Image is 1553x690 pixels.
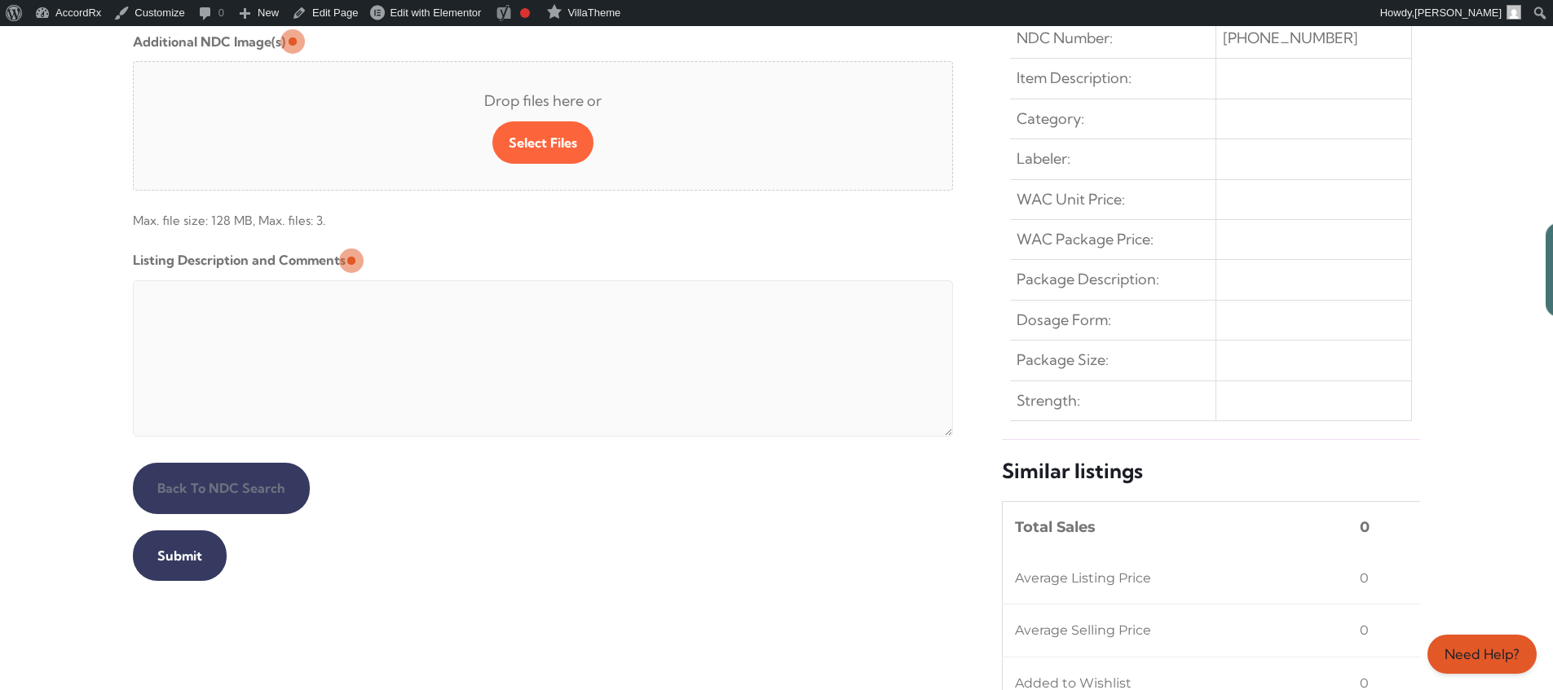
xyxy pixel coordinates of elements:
[1015,617,1151,644] span: Average Selling Price
[1017,307,1111,333] span: Dosage Form:
[133,29,285,55] label: Additional NDC Image(s)
[1017,106,1084,132] span: Category:
[1015,565,1151,591] span: Average Listing Price
[1017,388,1080,414] span: Strength:
[1015,514,1096,540] span: Total Sales
[1223,25,1358,51] span: [PHONE_NUMBER]
[1414,7,1502,19] span: [PERSON_NAME]
[133,530,227,581] input: Submit
[520,8,530,18] div: Focus keyphrase not set
[1017,347,1109,373] span: Package Size:
[492,121,593,164] button: select files, additional ndc image(s)
[390,7,481,19] span: Edit with Elementor
[1017,146,1070,172] span: Labeler:
[1360,514,1370,540] span: 0
[1017,25,1113,51] span: NDC Number:
[133,197,954,234] span: Max. file size: 128 MB, Max. files: 3.
[133,463,310,513] input: Back to NDC Search
[1017,226,1154,253] span: WAC Package Price:
[133,247,346,273] label: Listing Description and Comments
[1002,458,1420,485] h5: Similar listings
[1017,187,1125,213] span: WAC Unit Price:
[1017,266,1159,292] span: Package Description:
[1360,565,1369,591] span: 0
[160,88,927,114] span: Drop files here or
[1427,635,1537,674] a: Need Help?
[1017,65,1132,91] span: Item Description:
[1360,617,1369,644] span: 0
